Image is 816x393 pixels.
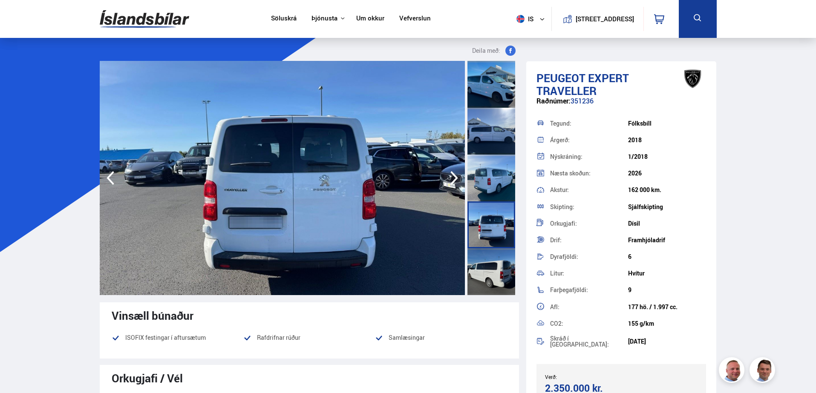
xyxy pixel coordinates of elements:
[628,153,706,160] div: 1/2018
[513,6,551,32] button: is
[628,338,706,345] div: [DATE]
[550,187,628,193] div: Akstur:
[628,170,706,177] div: 2026
[100,5,189,33] img: G0Ugv5HjCgRt.svg
[628,270,706,277] div: Hvítur
[536,97,706,114] div: 351236
[550,270,628,276] div: Litur:
[472,46,500,56] span: Deila með:
[375,333,507,348] li: Samlæsingar
[550,221,628,227] div: Orkugjafi:
[550,237,628,243] div: Drif:
[545,374,621,380] div: Verð:
[550,287,628,293] div: Farþegafjöldi:
[556,7,639,31] a: [STREET_ADDRESS]
[469,46,519,56] button: Deila með:
[550,170,628,176] div: Næsta skoðun:
[628,304,706,310] div: 177 hö. / 1.997 cc.
[550,204,628,210] div: Skipting:
[550,154,628,160] div: Nýskráning:
[628,253,706,260] div: 6
[550,304,628,310] div: Afl:
[550,321,628,327] div: CO2:
[628,137,706,143] div: 2018
[516,15,525,23] img: svg+xml;base64,PHN2ZyB4bWxucz0iaHR0cDovL3d3dy53My5vcmcvMjAwMC9zdmciIHdpZHRoPSI1MTIiIGhlaWdodD0iNT...
[720,359,746,384] img: siFngHWaQ9KaOqBr.png
[628,287,706,293] div: 9
[628,320,706,327] div: 155 g/km
[536,70,585,86] span: Peugeot
[112,309,507,322] div: Vinsæll búnaður
[550,336,628,347] div: Skráð í [GEOGRAPHIC_DATA]:
[271,14,297,23] a: Söluskrá
[100,61,465,295] img: 3645438.jpeg
[628,220,706,227] div: Dísil
[628,186,706,193] div: 162 000 km.
[311,14,337,23] button: Þjónusta
[399,14,431,23] a: Vefverslun
[550,137,628,143] div: Árgerð:
[628,204,706,210] div: Sjálfskipting
[676,66,710,92] img: brand logo
[112,333,243,343] li: ISOFIX festingar í aftursætum
[112,372,507,384] div: Orkugjafi / Vél
[628,237,706,244] div: Framhjóladrif
[356,14,384,23] a: Um okkur
[7,3,32,29] button: Opna LiveChat spjallviðmót
[243,333,375,343] li: Rafdrifnar rúður
[751,359,776,384] img: FbJEzSuNWCJXmdc-.webp
[536,96,571,106] span: Raðnúmer:
[628,120,706,127] div: Fólksbíll
[536,70,629,98] span: Expert TRAVELLER
[550,254,628,260] div: Dyrafjöldi:
[579,15,631,23] button: [STREET_ADDRESS]
[513,15,534,23] span: is
[550,120,628,126] div: Tegund:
